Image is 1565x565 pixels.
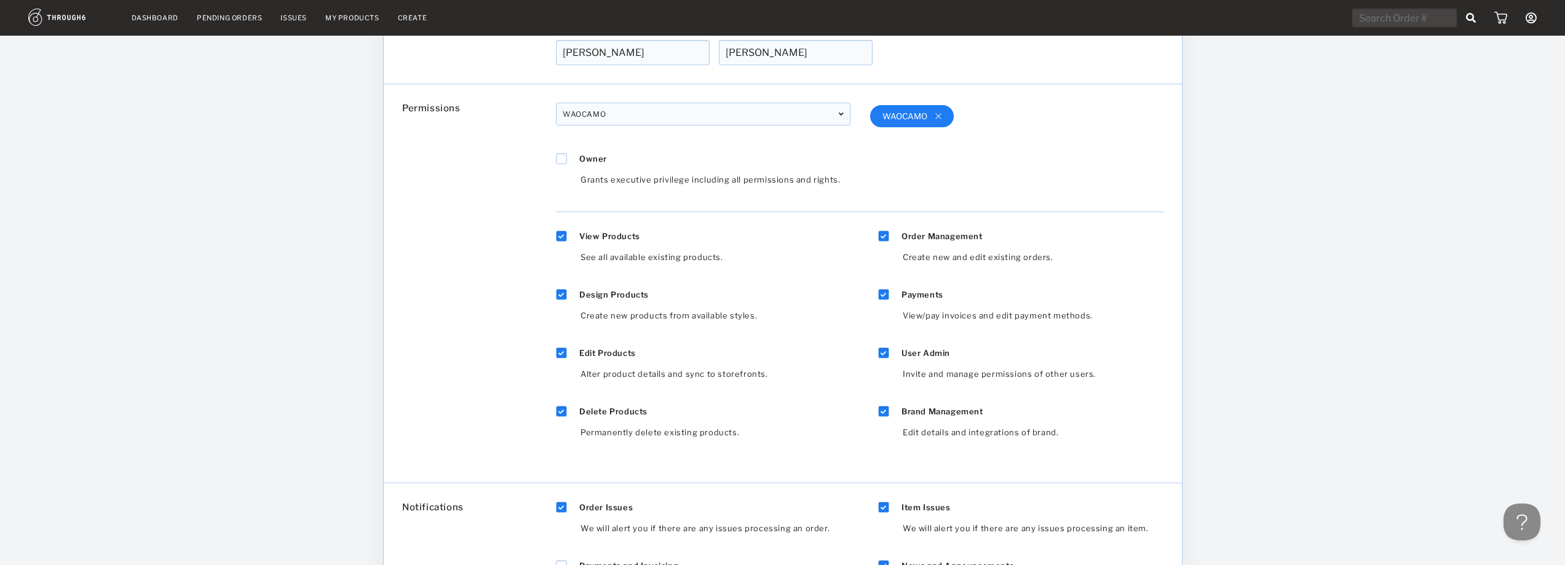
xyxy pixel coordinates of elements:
img: icon_button_x_med_white.dde3263a.svg [935,113,941,119]
input: Last Name [719,40,873,65]
label: Payments [901,290,943,299]
label: Order Management [901,231,983,241]
img: logo.1c10ca64.svg [28,9,113,26]
img: icon_cart.dab5cea1.svg [1494,12,1507,24]
a: Dashboard [132,14,178,22]
div: See all available existing products. [580,246,860,283]
div: Permanently delete existing products. [580,421,860,458]
label: Brand Management [901,406,983,416]
h1: Permissions [402,103,556,114]
button: WAOCAMO [870,105,954,127]
div: WAOCAMO [556,103,850,125]
label: Item Issues [901,502,951,512]
input: Search Order # [1352,9,1457,27]
a: My Products [325,14,379,22]
label: User Admin [901,348,950,358]
input: First Name [556,40,710,65]
label: Owner [579,154,607,164]
div: We will alert you if there are any issues processing an item. [903,517,1163,554]
div: Alter product details and sync to storefronts. [580,363,860,400]
label: Design Products [579,290,649,299]
iframe: Help Scout Beacon - Open [1504,504,1540,540]
div: We will alert you if there are any issues processing an order. [580,517,860,554]
div: Create new products from available styles. [580,304,860,341]
label: View Products [579,231,640,241]
a: Pending Orders [197,14,262,22]
label: Edit Products [579,348,636,358]
div: Create new and edit existing orders. [903,246,1163,283]
a: Issues [280,14,307,22]
label: Delete Products [579,406,648,416]
h1: Notifications [402,502,556,513]
div: Grants executive privilege including all permissions and rights. [580,168,850,205]
div: Edit details and integrations of brand. [903,421,1163,458]
label: Order Issues [579,502,633,512]
div: Invite and manage permissions of other users. [903,363,1163,400]
div: View/pay invoices and edit payment methods. [903,304,1163,341]
a: Create [398,14,427,22]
